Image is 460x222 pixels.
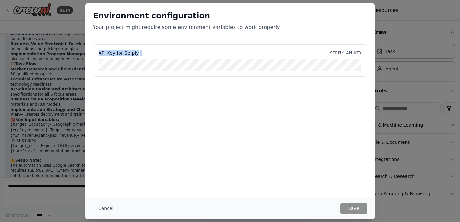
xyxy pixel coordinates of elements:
button: Save [340,203,367,214]
p: Your project might require some environment variables to work properly. [93,24,367,31]
button: Cancel [93,203,119,214]
p: SERPLY_API_KEY [330,50,361,56]
h2: Environment configuration [93,11,367,21]
label: API Key for Serply [99,50,142,56]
